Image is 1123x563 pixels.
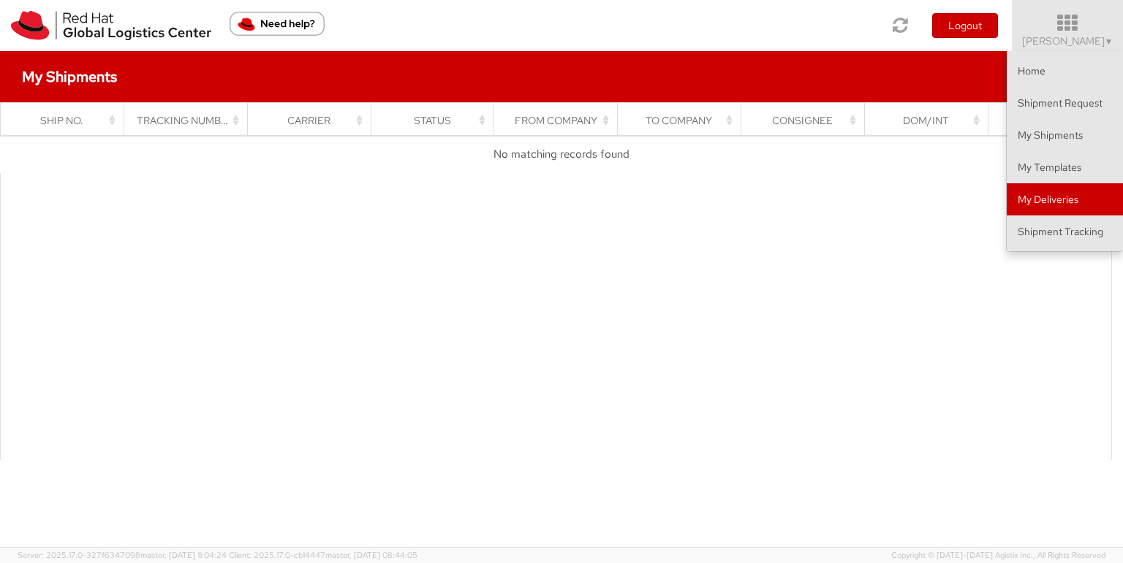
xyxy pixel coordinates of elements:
a: Shipment Tracking [1007,215,1123,248]
button: Need help? [230,12,325,36]
div: Ship No. [14,113,119,128]
button: Logout [932,13,998,38]
span: Client: 2025.17.0-cb14447 [229,550,417,560]
div: Status [384,113,489,128]
img: rh-logistics-00dfa346123c4ec078e1.svg [11,11,211,40]
a: Shipment Request [1007,87,1123,119]
span: master, [DATE] 11:04:24 [140,550,227,560]
span: ▼ [1105,36,1113,47]
div: Carrier [260,113,366,128]
a: My Shipments [1007,119,1123,151]
span: Server: 2025.17.0-327f6347098 [18,550,227,560]
h4: My Shipments [22,69,117,85]
a: My Templates [1007,151,1123,183]
a: Home [1007,55,1123,87]
span: master, [DATE] 08:44:05 [325,550,417,560]
div: Dom/Int [878,113,983,128]
div: Tracking Number [137,113,242,128]
div: To Company [631,113,736,128]
a: My Deliveries [1007,183,1123,215]
div: Consignee [755,113,860,128]
span: Copyright © [DATE]-[DATE] Agistix Inc., All Rights Reserved [891,550,1105,562]
div: Ship Date [1001,113,1106,128]
div: From Company [507,113,613,128]
span: [PERSON_NAME] [1022,34,1113,47]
